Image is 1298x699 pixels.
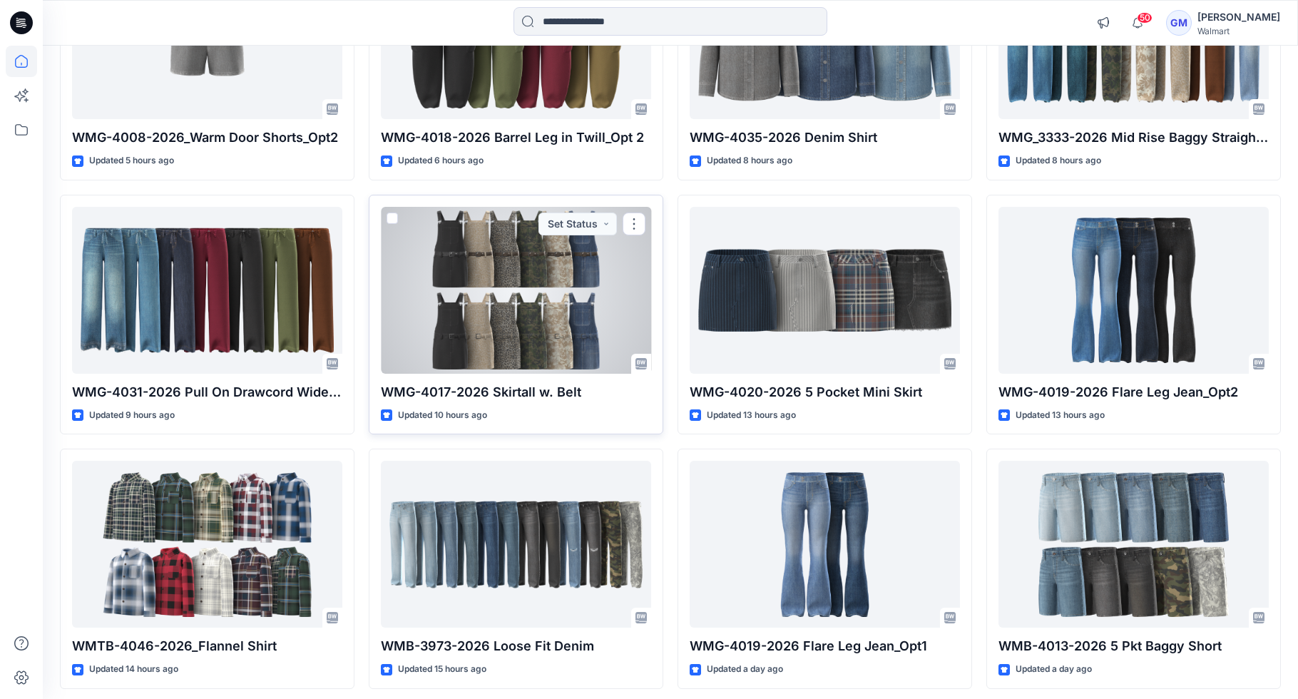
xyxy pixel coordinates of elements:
p: Updated 14 hours ago [89,662,178,677]
p: WMB-3973-2026 Loose Fit Denim [381,636,651,656]
p: Updated 6 hours ago [398,153,484,168]
p: WMB-4013-2026 5 Pkt Baggy Short [998,636,1269,656]
p: WMTB-4046-2026_Flannel Shirt [72,636,342,656]
a: WMG-4017-2026 Skirtall w. Belt [381,207,651,374]
div: Walmart [1197,26,1280,36]
a: WMB-4013-2026 5 Pkt Baggy Short [998,461,1269,628]
a: WMB-3973-2026 Loose Fit Denim [381,461,651,628]
a: WMG-4020-2026 5 Pocket Mini Skirt [690,207,960,374]
p: WMG-4017-2026 Skirtall w. Belt [381,382,651,402]
p: Updated a day ago [707,662,783,677]
p: Updated 10 hours ago [398,408,487,423]
p: WMG_3333-2026 Mid Rise Baggy Straight Pant [998,128,1269,148]
p: WMG-4019-2026 Flare Leg Jean_Opt2 [998,382,1269,402]
p: Updated 9 hours ago [89,408,175,423]
p: Updated 13 hours ago [1016,408,1105,423]
p: WMG-4035-2026 Denim Shirt [690,128,960,148]
p: WMG-4018-2026 Barrel Leg in Twill_Opt 2 [381,128,651,148]
p: Updated 15 hours ago [398,662,486,677]
p: Updated 8 hours ago [707,153,792,168]
p: WMG-4020-2026 5 Pocket Mini Skirt [690,382,960,402]
a: WMG-4031-2026 Pull On Drawcord Wide Leg_Opt3 [72,207,342,374]
div: [PERSON_NAME] [1197,9,1280,26]
p: Updated a day ago [1016,662,1092,677]
div: GM [1166,10,1192,36]
a: WMTB-4046-2026_Flannel Shirt [72,461,342,628]
a: WMG-4019-2026 Flare Leg Jean_Opt2 [998,207,1269,374]
a: WMG-4019-2026 Flare Leg Jean_Opt1 [690,461,960,628]
p: WMG-4019-2026 Flare Leg Jean_Opt1 [690,636,960,656]
span: 50 [1137,12,1153,24]
p: WMG-4008-2026_Warm Door Shorts_Opt2 [72,128,342,148]
p: Updated 13 hours ago [707,408,796,423]
p: Updated 5 hours ago [89,153,174,168]
p: WMG-4031-2026 Pull On Drawcord Wide Leg_Opt3 [72,382,342,402]
p: Updated 8 hours ago [1016,153,1101,168]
